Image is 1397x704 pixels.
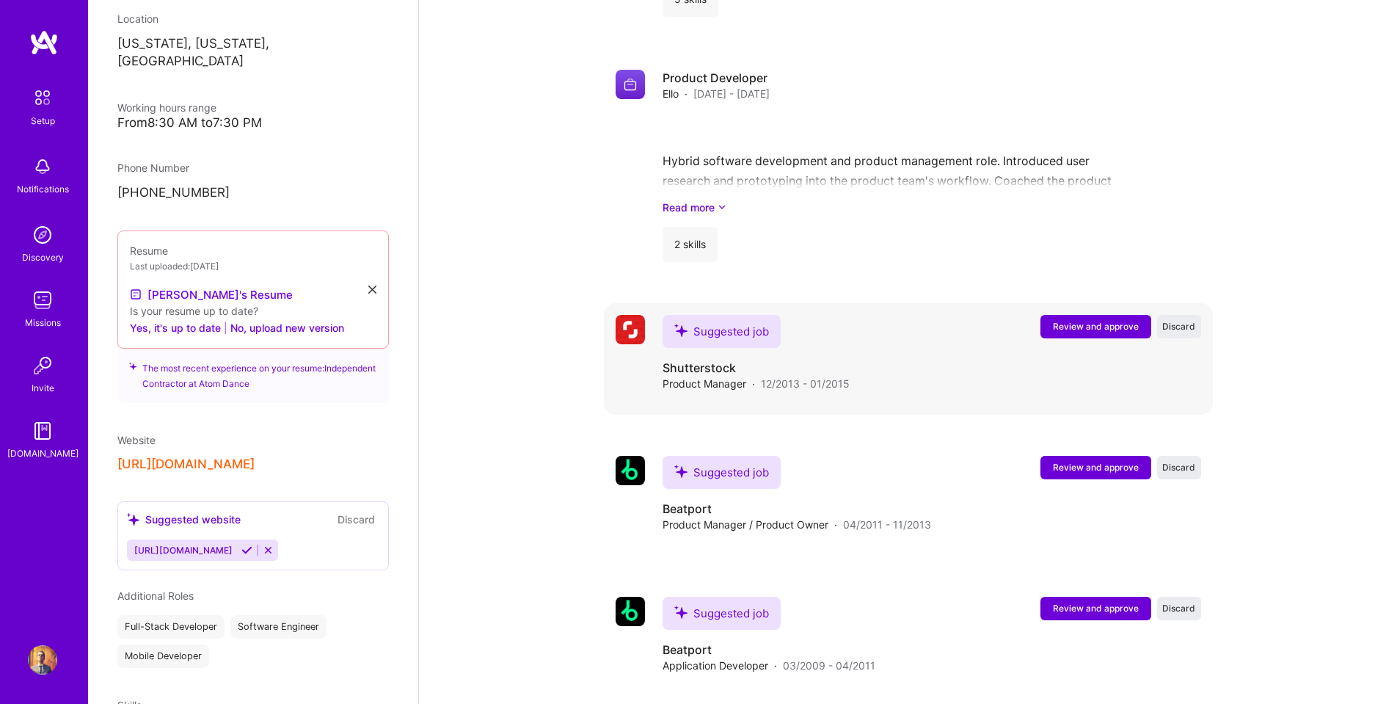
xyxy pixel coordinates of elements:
img: Invite [28,351,57,380]
div: Invite [32,380,54,396]
h4: Shutterstock [663,360,850,376]
span: 04/2011 - 11/2013 [843,517,931,532]
img: discovery [28,220,57,250]
span: Website [117,434,156,446]
a: [PERSON_NAME]'s Resume [130,286,293,303]
span: · [774,658,777,673]
span: Product Manager / Product Owner [663,517,828,532]
div: Last uploaded: [DATE] [130,258,376,274]
button: Review and approve [1040,597,1151,620]
img: bell [28,152,57,181]
div: The most recent experience on your resume: Independent Contractor at Atom Dance [117,340,389,403]
span: Ello [663,86,679,101]
span: Discard [1162,602,1195,614]
i: Reject [263,545,274,556]
span: Discard [1162,320,1195,333]
img: guide book [28,416,57,446]
span: 03/2009 - 04/2011 [783,658,875,673]
div: Discovery [22,250,64,265]
div: From 8:30 AM to 7:30 PM [117,115,389,131]
img: setup [27,82,58,113]
h4: Beatport [663,501,931,517]
i: icon SuggestedTeams [674,465,687,478]
a: User Avatar [24,645,61,675]
h4: Beatport [663,642,875,658]
h4: Product Developer [663,70,770,86]
div: Suggested job [663,456,781,489]
span: · [752,376,755,391]
div: Software Engineer [230,615,327,639]
div: Is your resume up to date? [130,303,376,319]
button: Discard [1157,597,1201,620]
span: · [834,517,837,532]
button: Discard [333,511,379,528]
span: · [685,86,687,101]
div: Location [117,11,389,26]
img: Company logo [616,597,645,626]
span: [DATE] - [DATE] [693,86,770,101]
img: Company logo [616,315,645,344]
span: Application Developer [663,658,768,673]
span: Phone Number [117,162,189,174]
i: icon SuggestedTeams [674,606,687,619]
div: [DOMAIN_NAME] [7,446,79,461]
div: Setup [31,113,55,128]
span: 12/2013 - 01/2015 [761,376,850,391]
button: No, upload new version [230,319,344,336]
div: 2 skills [663,227,718,262]
span: [URL][DOMAIN_NAME] [134,545,233,556]
p: [PHONE_NUMBER] [117,184,389,202]
i: icon SuggestedTeams [127,513,139,526]
button: Review and approve [1040,315,1151,338]
div: Notifications [17,181,69,197]
img: teamwork [28,286,57,315]
i: Accept [241,545,252,556]
img: logo [29,29,59,56]
span: | [224,320,227,335]
span: Review and approve [1053,461,1139,473]
span: Resume [130,244,168,257]
button: Review and approve [1040,456,1151,479]
button: Discard [1157,315,1201,338]
div: Missions [25,315,61,330]
button: [URL][DOMAIN_NAME] [117,457,255,472]
button: Discard [1157,456,1201,479]
span: Review and approve [1053,602,1139,614]
i: icon SuggestedTeams [129,360,136,371]
a: Read more [663,200,1201,215]
div: Suggested job [663,597,781,630]
span: Product Manager [663,376,746,391]
img: Company logo [616,70,645,99]
div: Mobile Developer [117,645,209,668]
p: [US_STATE], [US_STATE], [GEOGRAPHIC_DATA] [117,35,389,70]
span: Review and approve [1053,320,1139,333]
i: icon ArrowDownSecondaryDark [718,200,726,215]
button: Yes, it's up to date [130,319,221,336]
img: User Avatar [28,645,57,675]
span: Discard [1162,461,1195,473]
span: Additional Roles [117,589,194,602]
img: Company logo [616,456,645,485]
div: Full-Stack Developer [117,615,225,639]
img: Resume [130,289,142,300]
span: Working hours range [117,101,216,114]
div: Suggested job [663,315,781,348]
i: icon SuggestedTeams [674,324,687,337]
i: icon Close [368,286,376,294]
div: Suggested website [127,512,241,527]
